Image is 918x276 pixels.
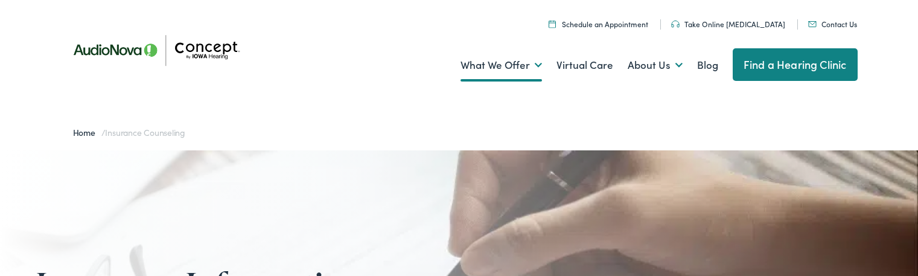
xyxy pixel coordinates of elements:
a: What We Offer [461,43,542,88]
a: Virtual Care [556,43,613,88]
a: Take Online [MEDICAL_DATA] [671,19,785,29]
a: About Us [628,43,683,88]
a: Blog [697,43,718,88]
a: Contact Us [808,19,857,29]
span: / [73,126,186,138]
a: Find a Hearing Clinic [733,48,858,81]
span: Insurance Counseling [105,126,185,138]
img: utility icon [671,21,680,28]
a: Home [73,126,101,138]
a: Schedule an Appointment [549,19,648,29]
img: utility icon [808,21,817,27]
img: A calendar icon to schedule an appointment at Concept by Iowa Hearing. [549,20,556,28]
